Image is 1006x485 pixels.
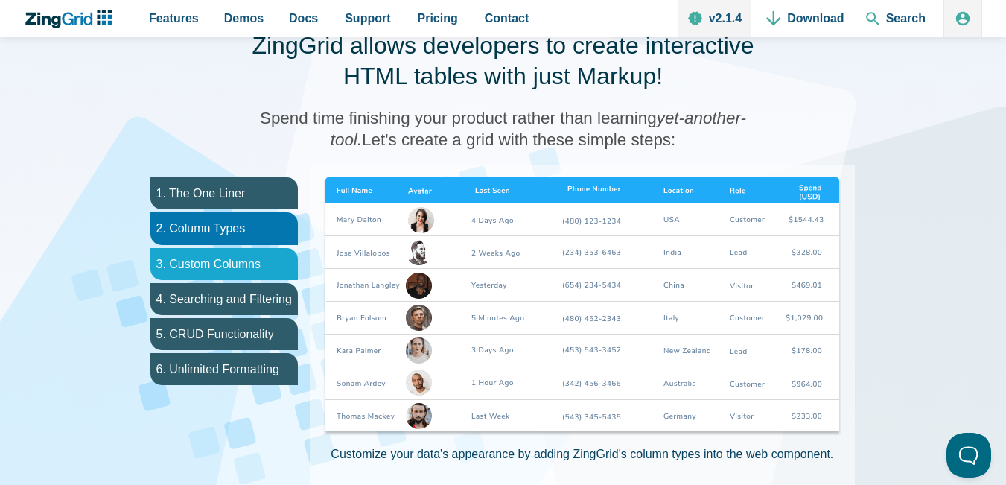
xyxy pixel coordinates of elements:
span: Docs [289,8,318,28]
span: Demos [224,8,264,28]
li: 6. Unlimited Formatting [150,353,298,385]
span: Features [149,8,199,28]
span: Support [345,8,390,28]
h2: ZingGrid allows developers to create interactive HTML tables with just Markup! [243,31,764,92]
li: 1. The One Liner [150,177,298,209]
a: ZingChart Logo. Click to return to the homepage [24,10,120,28]
li: 5. CRUD Functionality [150,318,298,350]
li: 3. Custom Columns [150,248,298,280]
h3: Spend time finishing your product rather than learning Let's create a grid with these simple steps: [243,107,764,150]
p: Customize your data's appearance by adding ZingGrid's column types into the web component. [331,444,833,464]
li: 2. Column Types [150,212,298,244]
span: Contact [485,8,529,28]
li: 4. Searching and Filtering [150,283,298,315]
iframe: Toggle Customer Support [946,433,991,478]
span: Pricing [418,8,458,28]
